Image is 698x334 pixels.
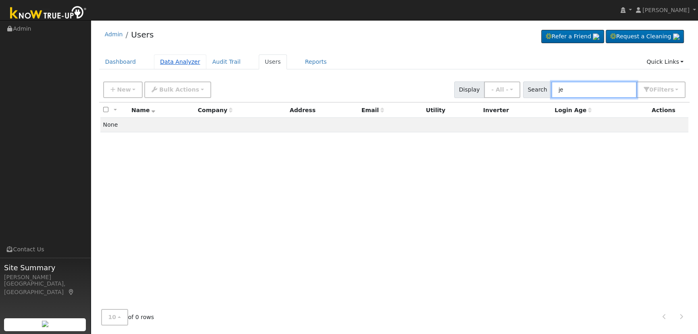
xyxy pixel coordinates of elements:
button: - All - [484,81,520,98]
span: Display [454,81,484,98]
input: Search [551,81,637,98]
button: 0Filters [636,81,686,98]
span: [PERSON_NAME] [642,7,690,13]
button: 10 [101,309,128,326]
button: Bulk Actions [144,81,211,98]
a: Data Analyzer [154,54,206,69]
div: [PERSON_NAME] [4,273,86,282]
button: New [103,81,143,98]
img: retrieve [42,321,48,327]
div: [GEOGRAPHIC_DATA], [GEOGRAPHIC_DATA] [4,280,86,296]
img: retrieve [593,33,599,40]
a: Request a Cleaning [606,30,684,44]
a: Users [259,54,287,69]
a: Map [68,289,75,295]
span: of 0 rows [101,309,154,326]
span: 10 [108,314,116,320]
span: Filter [653,86,674,93]
a: Users [131,30,154,40]
span: New [117,86,131,93]
a: Reports [299,54,333,69]
span: Bulk Actions [159,86,199,93]
span: Site Summary [4,262,86,273]
a: Refer a Friend [541,30,604,44]
img: Know True-Up [6,4,91,23]
span: s [670,86,673,93]
img: retrieve [673,33,679,40]
span: Search [523,81,552,98]
a: Dashboard [99,54,142,69]
a: Quick Links [640,54,690,69]
a: Audit Trail [206,54,247,69]
a: Admin [105,31,123,38]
